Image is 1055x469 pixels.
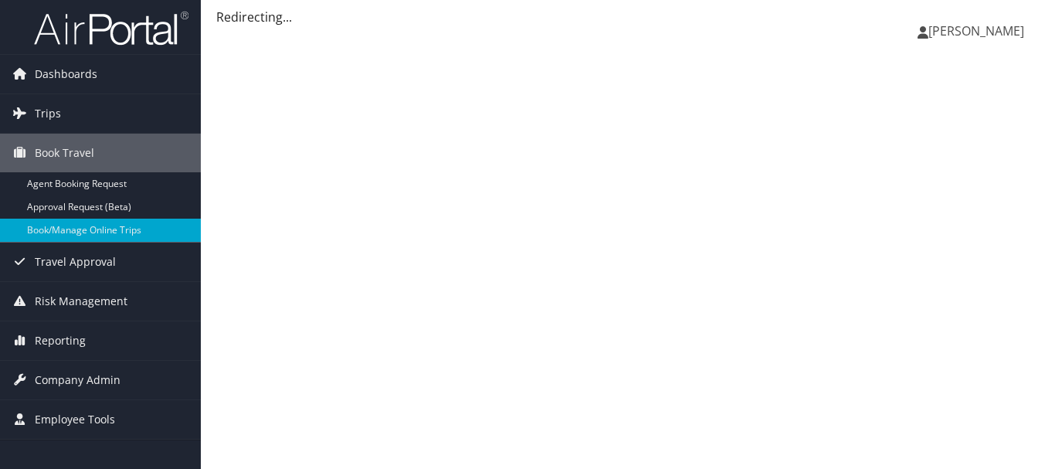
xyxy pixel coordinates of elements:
[35,94,61,133] span: Trips
[216,8,1040,26] div: Redirecting...
[35,400,115,439] span: Employee Tools
[918,8,1040,54] a: [PERSON_NAME]
[35,55,97,93] span: Dashboards
[35,361,120,399] span: Company Admin
[35,134,94,172] span: Book Travel
[34,10,188,46] img: airportal-logo.png
[35,282,127,321] span: Risk Management
[928,22,1024,39] span: [PERSON_NAME]
[35,321,86,360] span: Reporting
[35,243,116,281] span: Travel Approval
